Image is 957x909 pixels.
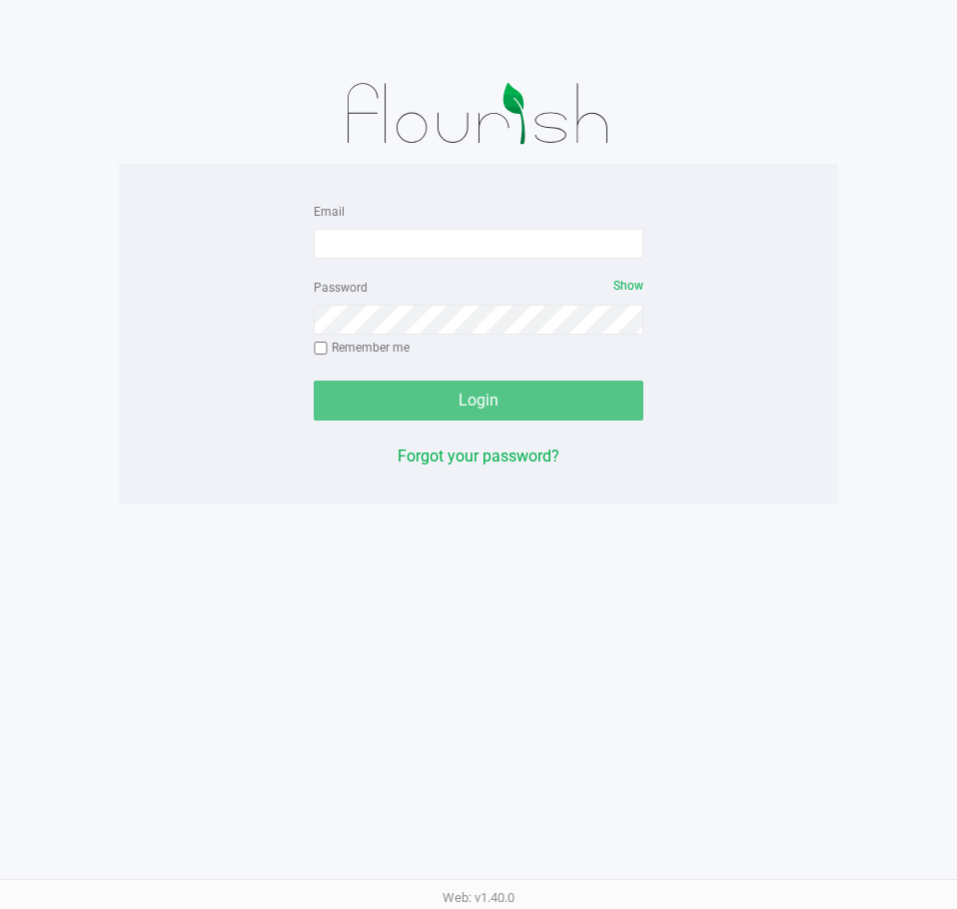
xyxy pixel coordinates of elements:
[398,445,559,468] button: Forgot your password?
[314,342,328,356] input: Remember me
[314,279,368,297] label: Password
[314,203,345,221] label: Email
[613,279,643,293] span: Show
[443,890,514,905] span: Web: v1.40.0
[314,339,410,357] label: Remember me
